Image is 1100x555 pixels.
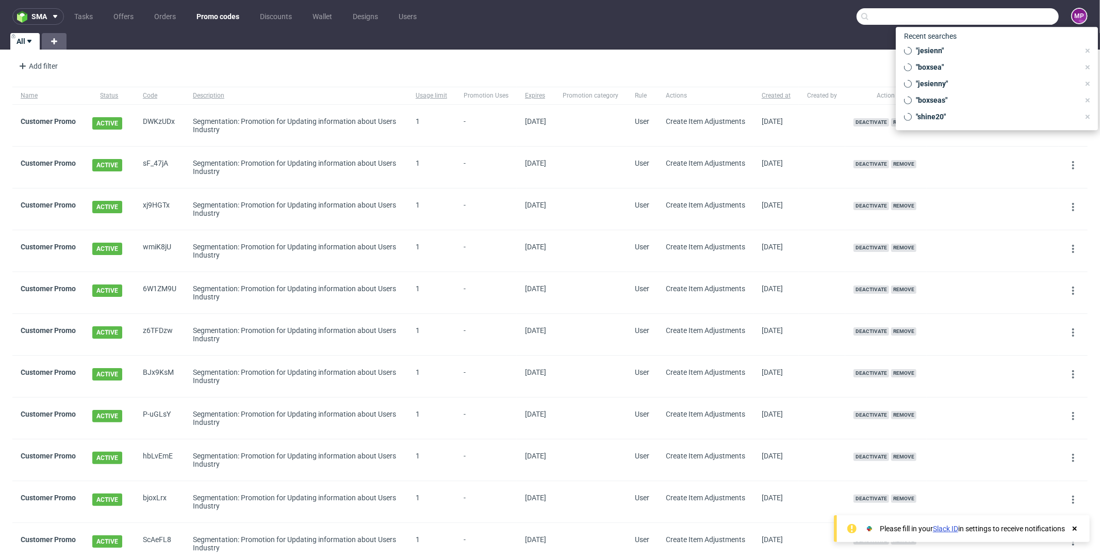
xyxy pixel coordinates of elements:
[666,326,745,335] span: Create Item Adjustments
[762,326,783,335] span: [DATE]
[525,535,546,544] span: [DATE]
[464,201,508,217] span: -
[464,326,508,343] span: -
[666,494,745,502] span: Create Item Adjustments
[21,535,76,544] a: Customer Promo
[853,118,889,126] span: Deactivate
[416,243,420,251] span: 1
[525,243,546,251] span: [DATE]
[254,8,298,25] a: Discounts
[525,410,546,418] span: [DATE]
[92,494,122,506] span: ACTIVE
[143,201,176,217] span: xj9HGTx
[635,410,649,418] span: User
[21,410,76,418] a: Customer Promo
[635,368,649,376] span: User
[853,495,889,503] span: Deactivate
[10,33,40,50] a: All
[92,535,122,548] span: ACTIVE
[92,284,122,297] span: ACTIVE
[762,410,783,418] span: [DATE]
[933,525,958,533] a: Slack ID
[880,524,1065,534] div: Please fill in your in settings to receive notifications
[891,453,916,461] span: Remove
[143,117,176,134] span: DWKzUDx
[193,494,399,510] div: Segmentation: Promotion for Updating information about Users Industry
[21,494,76,502] a: Customer Promo
[92,117,122,130] span: ACTIVE
[635,117,649,125] span: User
[891,160,916,168] span: Remove
[416,410,420,418] span: 1
[143,326,176,343] span: z6TFDzw
[853,453,889,461] span: Deactivate
[853,244,889,252] span: Deactivate
[12,8,64,25] button: sma
[853,160,889,168] span: Deactivate
[891,244,916,252] span: Remove
[464,284,508,301] span: -
[635,243,649,251] span: User
[464,368,508,385] span: -
[762,368,783,376] span: [DATE]
[193,201,399,217] div: Segmentation: Promotion for Updating information about Users Industry
[762,494,783,502] span: [DATE]
[68,8,99,25] a: Tasks
[143,410,176,426] span: P-uGLsY
[416,326,420,335] span: 1
[525,91,546,100] span: Expires
[525,117,546,125] span: [DATE]
[193,368,399,385] div: Segmentation: Promotion for Updating information about Users Industry
[666,91,745,100] span: Actions
[21,91,76,100] span: Name
[92,243,122,255] span: ACTIVE
[193,326,399,343] div: Segmentation: Promotion for Updating information about Users Industry
[21,159,76,167] a: Customer Promo
[416,117,420,125] span: 1
[525,284,546,293] span: [DATE]
[762,284,783,293] span: [DATE]
[464,494,508,510] span: -
[525,201,546,209] span: [DATE]
[143,243,176,259] span: wmiK8jU
[21,201,76,209] a: Customer Promo
[143,284,176,301] span: 6W1ZM9U
[666,201,745,209] span: Create Item Adjustments
[891,369,916,377] span: Remove
[891,495,916,503] span: Remove
[92,368,122,380] span: ACTIVE
[21,284,76,293] a: Customer Promo
[416,284,420,293] span: 1
[891,411,916,419] span: Remove
[635,91,649,100] span: Rule
[762,535,783,544] span: [DATE]
[416,159,420,167] span: 1
[635,326,649,335] span: User
[635,284,649,293] span: User
[666,368,745,376] span: Create Item Adjustments
[92,410,122,422] span: ACTIVE
[190,8,245,25] a: Promo codes
[31,13,47,20] span: sma
[464,159,508,176] span: -
[635,201,649,209] span: User
[392,8,423,25] a: Users
[912,45,1079,56] span: "jesienn"
[635,494,649,502] span: User
[92,159,122,171] span: ACTIVE
[525,368,546,376] span: [DATE]
[416,535,420,544] span: 1
[891,327,916,336] span: Remove
[143,494,176,510] span: bjoxLrx
[853,286,889,294] span: Deactivate
[525,494,546,502] span: [DATE]
[666,159,745,167] span: Create Item Adjustments
[193,284,399,301] div: Segmentation: Promotion for Updating information about Users Industry
[193,535,399,552] div: Segmentation: Promotion for Updating information about Users Industry
[306,8,338,25] a: Wallet
[853,202,889,210] span: Deactivate
[912,112,1079,122] span: "shine20"
[143,159,176,176] span: sF_47jA
[762,243,783,251] span: [DATE]
[14,58,60,74] div: Add filter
